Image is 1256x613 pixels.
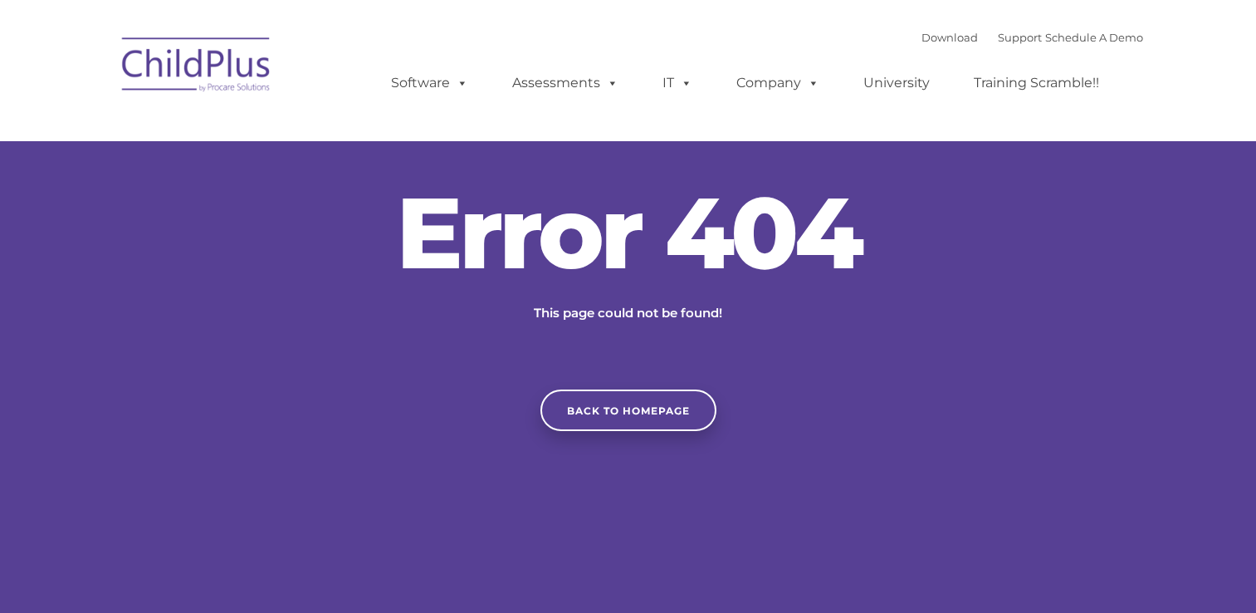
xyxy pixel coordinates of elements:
[921,31,978,44] a: Download
[374,66,485,100] a: Software
[379,183,877,282] h2: Error 404
[957,66,1116,100] a: Training Scramble!!
[720,66,836,100] a: Company
[540,390,716,431] a: Back to homepage
[454,303,803,323] p: This page could not be found!
[114,26,280,109] img: ChildPlus by Procare Solutions
[921,31,1143,44] font: |
[847,66,946,100] a: University
[646,66,709,100] a: IT
[496,66,635,100] a: Assessments
[1045,31,1143,44] a: Schedule A Demo
[998,31,1042,44] a: Support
